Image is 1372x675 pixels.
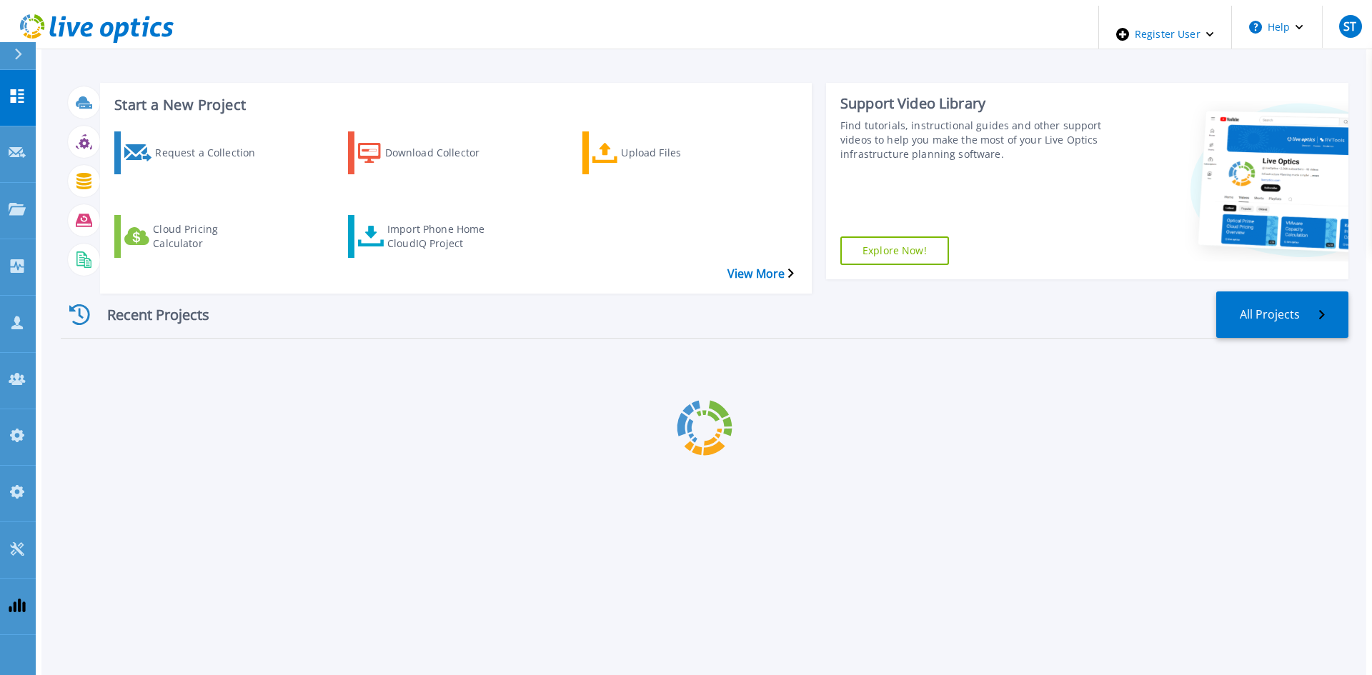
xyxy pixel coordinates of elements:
[621,135,735,171] div: Upload Files
[114,131,287,174] a: Request a Collection
[1343,21,1356,32] span: ST
[114,215,287,258] a: Cloud Pricing Calculator
[1099,6,1231,63] div: Register User
[348,131,521,174] a: Download Collector
[61,297,232,332] div: Recent Projects
[385,135,499,171] div: Download Collector
[840,236,949,265] a: Explore Now!
[727,267,794,281] a: View More
[582,131,755,174] a: Upload Files
[840,119,1106,161] div: Find tutorials, instructional guides and other support videos to help you make the most of your L...
[1232,6,1321,49] button: Help
[155,135,269,171] div: Request a Collection
[1216,291,1348,338] a: All Projects
[387,219,502,254] div: Import Phone Home CloudIQ Project
[840,94,1106,113] div: Support Video Library
[153,219,267,254] div: Cloud Pricing Calculator
[114,97,793,113] h3: Start a New Project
